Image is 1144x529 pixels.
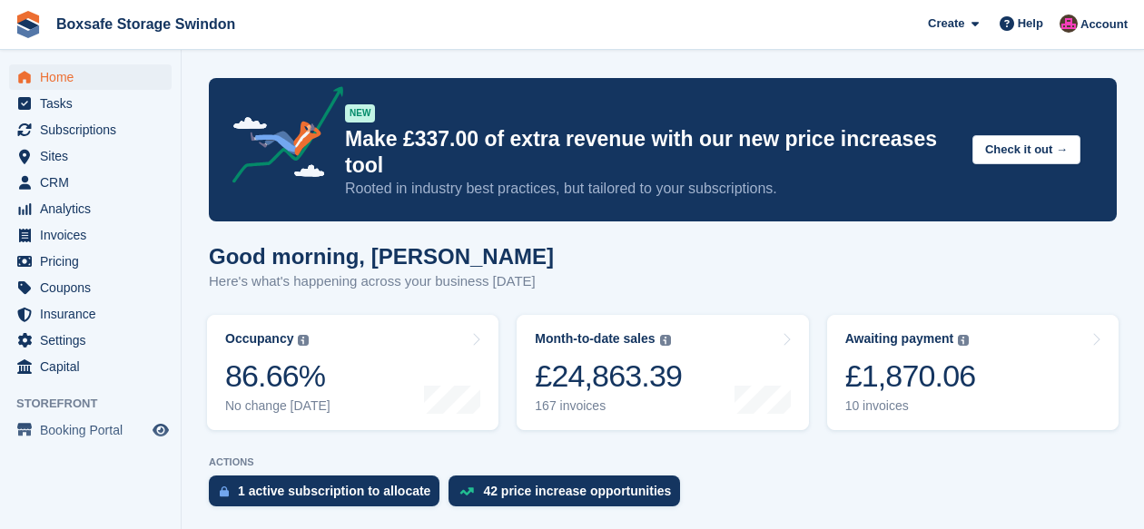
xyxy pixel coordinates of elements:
[345,179,958,199] p: Rooted in industry best practices, but tailored to your subscriptions.
[845,398,976,414] div: 10 invoices
[9,249,172,274] a: menu
[1018,15,1043,33] span: Help
[298,335,309,346] img: icon-info-grey-7440780725fd019a000dd9b08b2336e03edf1995a4989e88bcd33f0948082b44.svg
[16,395,181,413] span: Storefront
[845,331,954,347] div: Awaiting payment
[40,170,149,195] span: CRM
[928,15,964,33] span: Create
[449,475,689,515] a: 42 price increase opportunities
[345,104,375,122] div: NEW
[1080,15,1128,34] span: Account
[9,275,172,300] a: menu
[483,484,671,498] div: 42 price increase opportunities
[660,335,671,346] img: icon-info-grey-7440780725fd019a000dd9b08b2336e03edf1995a4989e88bcd33f0948082b44.svg
[209,475,449,515] a: 1 active subscription to allocate
[209,271,554,292] p: Here's what's happening across your business [DATE]
[9,222,172,248] a: menu
[845,358,976,395] div: £1,870.06
[220,485,229,497] img: active_subscription_to_allocate_icon-d502201f5373d7db506a760aba3b589e785aa758c864c3986d89f69b8ff3...
[40,417,149,443] span: Booking Portal
[238,484,430,498] div: 1 active subscription to allocate
[40,196,149,221] span: Analytics
[535,358,682,395] div: £24,863.39
[535,331,655,347] div: Month-to-date sales
[49,9,242,39] a: Boxsafe Storage Swindon
[9,64,172,90] a: menu
[40,117,149,142] span: Subscriptions
[9,143,172,169] a: menu
[9,417,172,443] a: menu
[40,222,149,248] span: Invoices
[225,331,293,347] div: Occupancy
[40,275,149,300] span: Coupons
[9,91,172,116] a: menu
[40,143,149,169] span: Sites
[535,398,682,414] div: 167 invoices
[15,11,42,38] img: stora-icon-8386f47178a22dfd0bd8f6a31ec36ba5ce8667c1dd55bd0f319d3a0aa187defe.svg
[217,86,344,190] img: price-adjustments-announcement-icon-8257ccfd72463d97f412b2fc003d46551f7dbcb40ab6d574587a9cd5c0d94...
[9,117,172,142] a: menu
[225,398,330,414] div: No change [DATE]
[40,249,149,274] span: Pricing
[1060,15,1078,33] img: Philip Matthews
[972,135,1080,165] button: Check it out →
[209,456,1117,468] p: ACTIONS
[40,301,149,327] span: Insurance
[345,126,958,179] p: Make £337.00 of extra revenue with our new price increases tool
[40,328,149,353] span: Settings
[459,487,474,495] img: price_increase_opportunities-93ffe204e8149a01c8c9dc8f82e8f89637d9d84a8eef4429ea346261dce0b2c0.svg
[150,419,172,441] a: Preview store
[225,358,330,395] div: 86.66%
[9,196,172,221] a: menu
[517,315,808,430] a: Month-to-date sales £24,863.39 167 invoices
[9,328,172,353] a: menu
[9,354,172,379] a: menu
[40,64,149,90] span: Home
[40,91,149,116] span: Tasks
[9,301,172,327] a: menu
[40,354,149,379] span: Capital
[958,335,969,346] img: icon-info-grey-7440780725fd019a000dd9b08b2336e03edf1995a4989e88bcd33f0948082b44.svg
[827,315,1119,430] a: Awaiting payment £1,870.06 10 invoices
[207,315,498,430] a: Occupancy 86.66% No change [DATE]
[209,244,554,269] h1: Good morning, [PERSON_NAME]
[9,170,172,195] a: menu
